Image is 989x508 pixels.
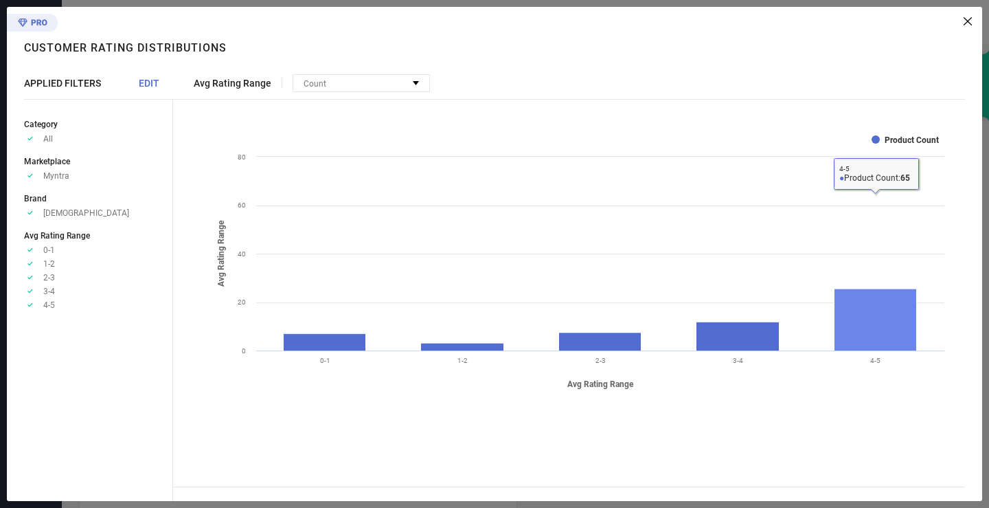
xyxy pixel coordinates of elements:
text: 60 [238,201,246,209]
text: 1-2 [457,357,468,364]
text: Product Count [885,135,939,145]
span: Count [304,79,326,89]
span: 4-5 [43,300,55,310]
span: 3-4 [43,287,55,296]
span: Marketplace [24,157,70,166]
span: EDIT [139,78,159,89]
text: 3-4 [733,357,743,364]
span: Avg Rating Range [24,231,90,241]
span: Myntra [43,171,69,181]
text: 4-5 [870,357,880,364]
span: 0-1 [43,245,55,255]
span: Brand [24,194,47,203]
span: 1-2 [43,259,55,269]
text: 20 [238,298,246,306]
span: APPLIED FILTERS [24,78,101,89]
h1: Customer rating distributions [24,41,227,54]
text: 40 [238,250,246,258]
text: 0-1 [320,357,330,364]
tspan: Avg Rating Range [216,220,226,287]
tspan: Avg Rating Range [567,379,634,389]
span: Avg Rating Range [194,78,271,89]
span: All [43,134,53,144]
text: 0 [242,347,246,355]
span: 2-3 [43,273,55,283]
span: [DEMOGRAPHIC_DATA] [43,208,129,218]
text: 2-3 [595,357,606,364]
text: 80 [238,153,246,161]
span: Category [24,120,58,129]
div: Premium [7,14,58,34]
